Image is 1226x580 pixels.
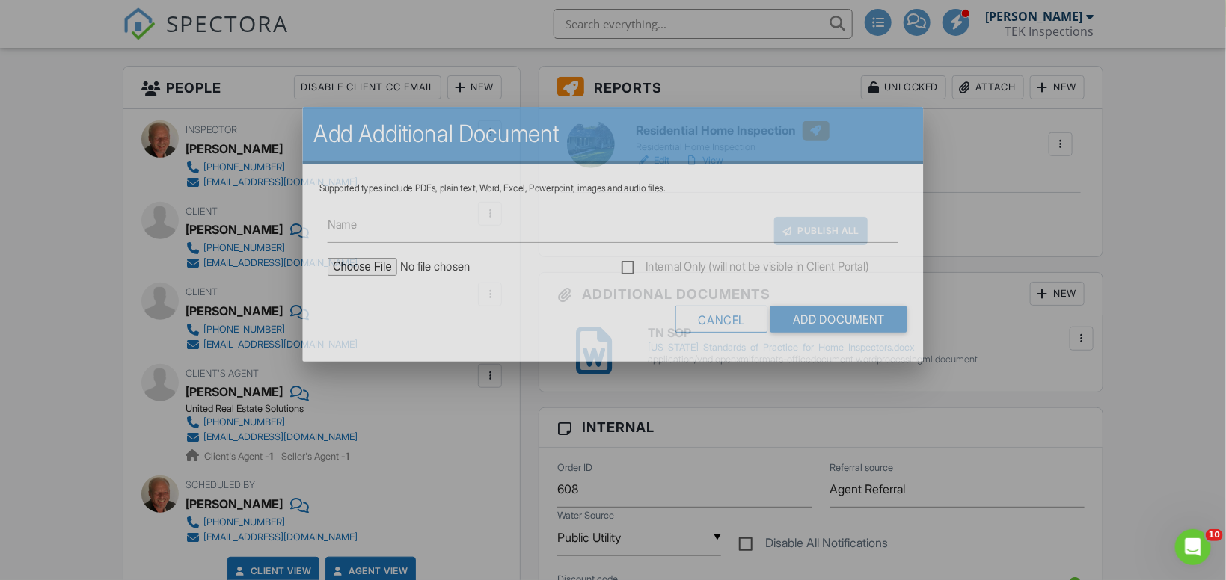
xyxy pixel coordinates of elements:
[328,216,358,232] label: Name
[319,182,907,194] div: Supported types include PDFs, plain text, Word, Excel, Powerpoint, images and audio files.
[1206,529,1223,541] span: 10
[313,119,913,149] h2: Add Additional Document
[770,306,907,333] input: Add Document
[675,306,767,333] div: Cancel
[1175,529,1211,565] iframe: Intercom live chat
[622,259,869,278] label: Internal Only (will not be visible in Client Portal)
